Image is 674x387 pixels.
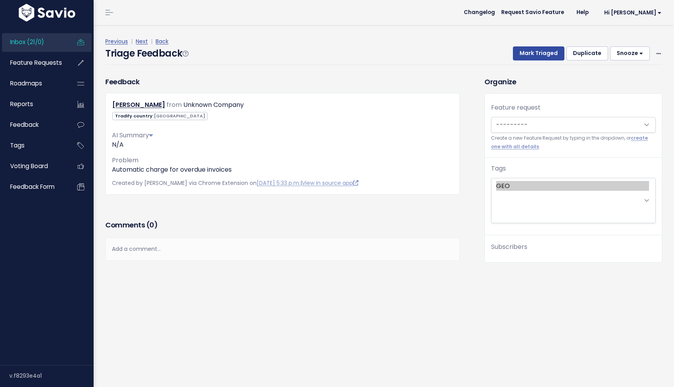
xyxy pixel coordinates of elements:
[10,100,33,108] span: Reports
[10,59,62,67] span: Feature Requests
[105,46,188,60] h4: Triage Feedback
[112,140,453,149] div: N/A
[491,135,648,149] a: create one with all details
[2,137,65,154] a: Tags
[491,242,527,251] span: Subscribers
[10,79,42,87] span: Roadmaps
[2,157,65,175] a: Voting Board
[112,100,165,109] a: [PERSON_NAME]
[2,75,65,92] a: Roadmaps
[491,134,656,151] small: Create a new Feature Request by typing in the dropdown, or .
[105,76,139,87] h3: Feedback
[112,156,138,165] span: Problem
[2,95,65,113] a: Reports
[112,112,208,120] span: Tradify country:
[491,164,506,173] label: Tags
[496,181,649,191] option: GEO
[112,131,153,140] span: AI Summary
[257,179,300,187] a: [DATE] 5:33 p.m.
[491,103,541,112] label: Feature request
[513,46,564,60] button: Mark Triaged
[2,54,65,72] a: Feature Requests
[595,7,668,19] a: Hi [PERSON_NAME]
[183,99,244,111] div: Unknown Company
[604,10,662,16] span: Hi [PERSON_NAME]
[2,33,65,51] a: Inbox (21/0)
[105,220,460,231] h3: Comments ( )
[10,183,55,191] span: Feedback form
[112,165,453,174] p: Automatic charge for overdue invoices
[464,10,495,15] span: Changelog
[156,37,168,45] a: Back
[105,238,460,261] div: Add a comment...
[17,4,77,21] img: logo-white.9d6f32f41409.svg
[495,7,570,18] a: Request Savio Feature
[484,76,662,87] h3: Organize
[112,179,358,187] span: Created by [PERSON_NAME] via Chrome Extension on |
[167,100,182,109] span: from
[2,178,65,196] a: Feedback form
[149,37,154,45] span: |
[136,37,148,45] a: Next
[570,7,595,18] a: Help
[610,46,650,60] button: Snooze
[10,141,25,149] span: Tags
[2,116,65,134] a: Feedback
[105,37,128,45] a: Previous
[10,38,44,46] span: Inbox (21/0)
[566,46,608,60] button: Duplicate
[10,121,39,129] span: Feedback
[10,162,48,170] span: Voting Board
[9,366,94,386] div: v.f8293e4a1
[149,220,154,230] span: 0
[154,113,205,119] span: [GEOGRAPHIC_DATA]
[302,179,358,187] a: View in source app
[129,37,134,45] span: |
